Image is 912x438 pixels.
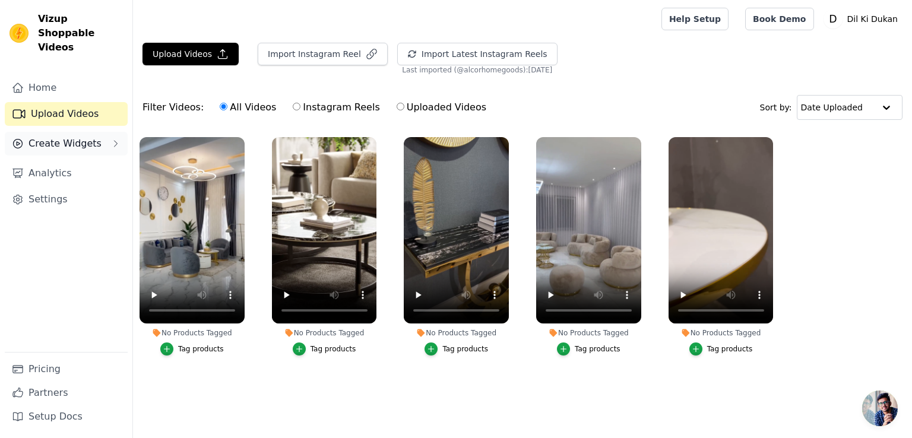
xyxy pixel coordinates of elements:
[404,328,509,338] div: No Products Tagged
[292,100,380,115] label: Instagram Reels
[5,357,128,381] a: Pricing
[5,405,128,429] a: Setup Docs
[707,344,753,354] div: Tag products
[536,328,641,338] div: No Products Tagged
[293,103,300,110] input: Instagram Reels
[661,8,729,30] a: Help Setup
[442,344,488,354] div: Tag products
[397,103,404,110] input: Uploaded Videos
[425,342,488,356] button: Tag products
[5,161,128,185] a: Analytics
[760,95,903,120] div: Sort by:
[160,342,224,356] button: Tag products
[258,43,388,65] button: Import Instagram Reel
[5,381,128,405] a: Partners
[272,328,377,338] div: No Products Tagged
[689,342,753,356] button: Tag products
[28,137,102,151] span: Create Widgets
[5,188,128,211] a: Settings
[5,132,128,155] button: Create Widgets
[402,65,552,75] span: Last imported (@ alcorhomegoods ): [DATE]
[311,344,356,354] div: Tag products
[9,24,28,43] img: Vizup
[829,13,837,25] text: D
[293,342,356,356] button: Tag products
[220,103,227,110] input: All Videos
[140,328,245,338] div: No Products Tagged
[142,94,493,121] div: Filter Videos:
[745,8,813,30] a: Book Demo
[5,76,128,100] a: Home
[862,391,898,426] div: Open chat
[669,328,774,338] div: No Products Tagged
[843,8,903,30] p: Dil Ki Dukan
[397,43,558,65] button: Import Latest Instagram Reels
[219,100,277,115] label: All Videos
[5,102,128,126] a: Upload Videos
[178,344,224,354] div: Tag products
[396,100,487,115] label: Uploaded Videos
[38,12,123,55] span: Vizup Shoppable Videos
[557,342,620,356] button: Tag products
[824,8,903,30] button: D Dil Ki Dukan
[575,344,620,354] div: Tag products
[142,43,239,65] button: Upload Videos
